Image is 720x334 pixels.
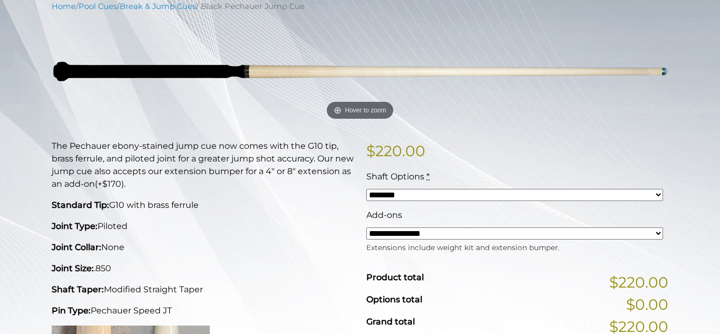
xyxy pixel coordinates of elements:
[52,1,668,12] nav: Breadcrumb
[79,2,117,11] a: Pool Cues
[52,2,76,11] a: Home
[366,272,424,282] span: Product total
[426,171,430,182] abbr: required
[52,263,94,273] strong: Joint Size:
[52,220,354,233] p: Piloted
[52,262,354,275] p: .850
[366,142,425,160] bdi: 220.00
[52,284,104,294] strong: Shaft Taper:
[52,20,668,123] img: black-jump-photo.png
[52,306,91,316] strong: Pin Type:
[52,241,354,254] p: None
[366,317,415,327] span: Grand total
[609,271,668,293] span: $220.00
[366,294,422,304] span: Options total
[366,210,402,220] span: Add-ons
[52,140,354,190] p: The Pechauer ebony-stained jump cue now comes with the G10 tip, brass ferrule, and piloted joint ...
[52,199,354,212] p: G10 with brass ferrule
[52,20,668,123] a: Hover to zoom
[366,142,375,160] span: $
[52,221,98,231] strong: Joint Type:
[366,171,424,182] span: Shaft Options
[52,200,109,210] strong: Standard Tip:
[52,304,354,317] p: Pechauer Speed JT
[366,240,663,253] div: Extensions include weight kit and extension bumper.
[120,2,196,11] a: Break & Jump Cues
[52,283,354,296] p: Modified Straight Taper
[52,242,101,252] strong: Joint Collar:
[626,293,668,316] span: $0.00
